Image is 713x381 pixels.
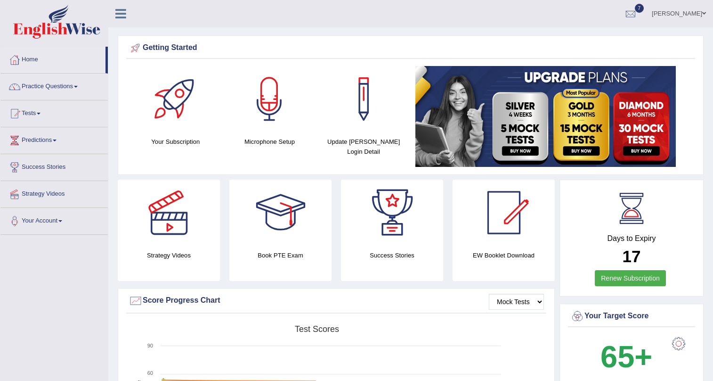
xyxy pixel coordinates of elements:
a: Tests [0,100,108,124]
div: Getting Started [129,41,693,55]
h4: Your Subscription [133,137,218,147]
span: 7 [635,4,644,13]
b: 17 [623,247,641,265]
tspan: Test scores [295,324,339,334]
a: Home [0,47,105,70]
img: small5.jpg [415,66,676,167]
h4: Success Stories [341,250,443,260]
h4: Update [PERSON_NAME] Login Detail [321,137,406,157]
a: Practice Questions [0,74,108,97]
text: 60 [147,370,153,376]
h4: Days to Expiry [570,234,693,243]
h4: EW Booklet Download [453,250,555,260]
a: Predictions [0,127,108,151]
h4: Microphone Setup [227,137,312,147]
text: 90 [147,343,153,348]
a: Renew Subscription [595,270,666,286]
a: Your Account [0,208,108,232]
a: Strategy Videos [0,181,108,205]
h4: Strategy Videos [118,250,220,260]
h4: Book PTE Exam [229,250,332,260]
div: Score Progress Chart [129,294,544,308]
div: Your Target Score [570,309,693,323]
b: 65+ [600,340,652,374]
a: Success Stories [0,154,108,178]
